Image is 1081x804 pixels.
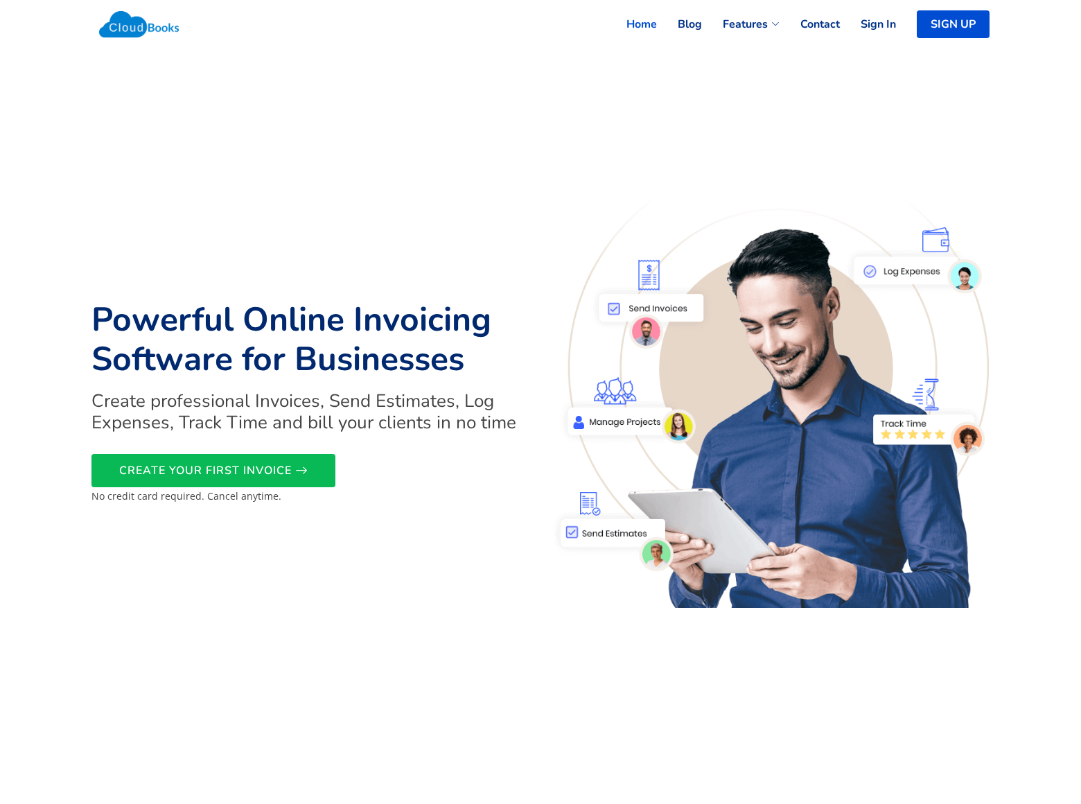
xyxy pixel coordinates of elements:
a: CREATE YOUR FIRST INVOICE [91,454,335,487]
a: Sign In [840,9,896,40]
img: Cloudbooks Logo [91,3,186,45]
a: SIGN UP [917,10,990,38]
h1: Powerful Online Invoicing Software for Businesses [91,300,532,380]
span: Features [723,16,768,33]
a: Home [606,9,657,40]
a: Contact [780,9,840,40]
h2: Create professional Invoices, Send Estimates, Log Expenses, Track Time and bill your clients in n... [91,390,532,433]
small: No credit card required. Cancel anytime. [91,489,281,503]
a: Features [702,9,780,40]
a: Blog [657,9,702,40]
